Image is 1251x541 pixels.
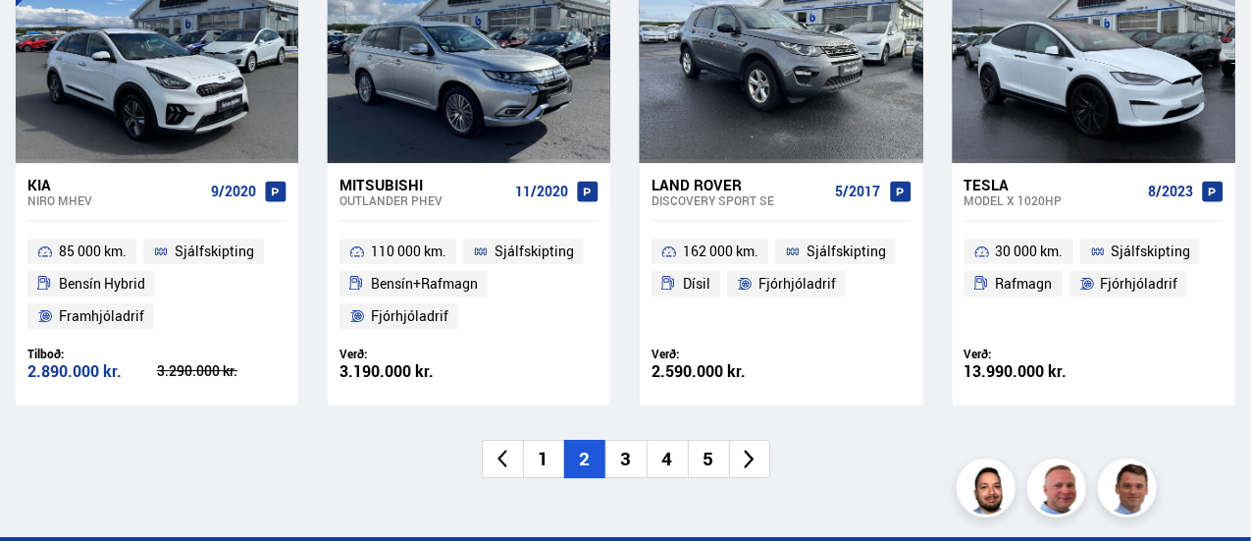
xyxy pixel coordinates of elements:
div: Mitsubishi [339,176,507,193]
li: 2 [564,440,605,478]
div: Land Rover [652,176,827,193]
a: Tesla Model X 1020HP 8/2023 30 000 km. Sjálfskipting Rafmagn Fjórhjóladrif Verð: 13.990.000 kr. [953,163,1235,406]
li: 3 [605,440,647,478]
span: Sjálfskipting [175,240,254,263]
span: 11/2020 [515,184,568,199]
div: 3.190.000 kr. [339,363,469,380]
span: 110 000 km. [371,240,446,263]
img: FbJEzSuNWCJXmdc-.webp [1101,461,1160,520]
div: Niro MHEV [27,193,203,207]
li: 1 [523,440,564,478]
div: Tesla [964,176,1140,193]
span: Fjórhjóladrif [1100,272,1177,296]
span: 8/2023 [1148,184,1193,199]
span: Bensín Hybrid [59,272,145,296]
a: Mitsubishi Outlander PHEV 11/2020 110 000 km. Sjálfskipting Bensín+Rafmagn Fjórhjóladrif Verð: 3.... [328,163,610,406]
li: 4 [647,440,688,478]
span: Sjálfskipting [1111,240,1190,263]
span: Dísil [683,272,710,296]
a: Kia Niro MHEV 9/2020 85 000 km. Sjálfskipting Bensín Hybrid Framhjóladrif Tilboð: 2.890.000 kr. 3... [16,163,298,406]
div: Verð: [652,347,781,361]
div: Kia [27,176,203,193]
span: 85 000 km. [59,240,127,263]
span: 5/2017 [836,184,881,199]
span: Sjálfskipting [495,240,574,263]
span: 162 000 km. [683,240,758,263]
div: 3.290.000 kr. [157,364,287,378]
span: Fjórhjóladrif [758,272,836,296]
div: Tilboð: [27,347,157,361]
div: 2.590.000 kr. [652,363,781,380]
div: Outlander PHEV [339,193,507,207]
span: Framhjóladrif [59,304,144,328]
span: Bensín+Rafmagn [371,272,478,296]
img: nhp88E3Fdnt1Opn2.png [960,461,1018,520]
span: 9/2020 [211,184,256,199]
div: Verð: [964,347,1094,361]
span: Rafmagn [996,272,1053,296]
a: Land Rover Discovery Sport SE 5/2017 162 000 km. Sjálfskipting Dísil Fjórhjóladrif Verð: 2.590.00... [640,163,922,406]
span: 30 000 km. [996,240,1064,263]
div: Verð: [339,347,469,361]
span: Fjórhjóladrif [371,304,448,328]
li: 5 [688,440,729,478]
div: 2.890.000 kr. [27,363,157,380]
img: siFngHWaQ9KaOqBr.png [1030,461,1089,520]
div: Discovery Sport SE [652,193,827,207]
div: 13.990.000 kr. [964,363,1094,380]
button: Opna LiveChat spjallviðmót [16,8,75,67]
div: Model X 1020HP [964,193,1140,207]
span: Sjálfskipting [807,240,886,263]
